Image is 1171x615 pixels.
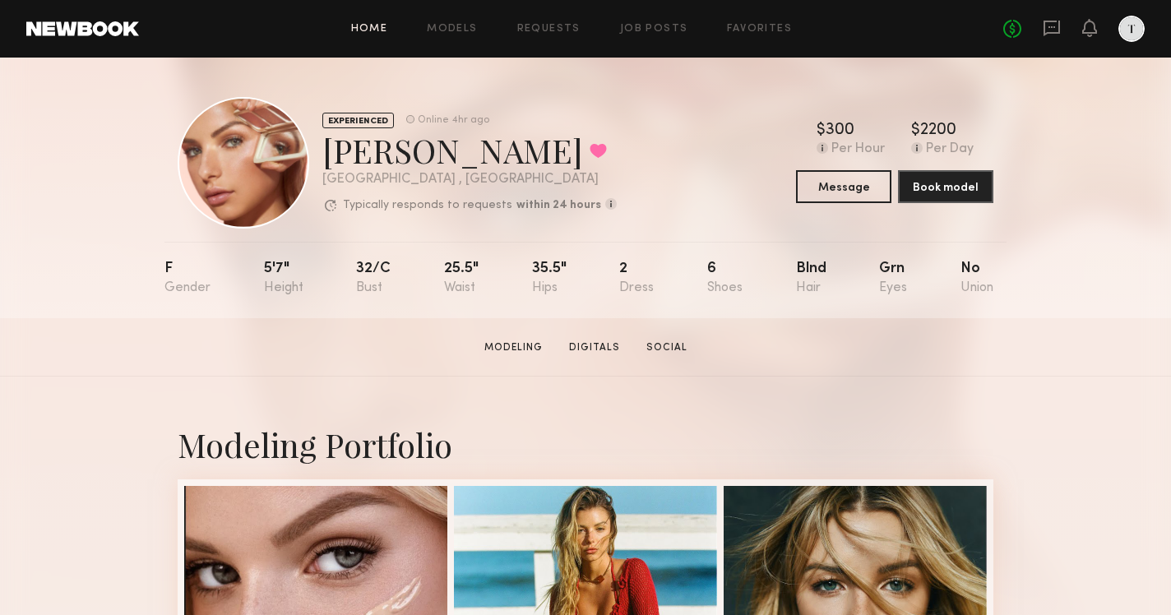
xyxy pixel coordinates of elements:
div: 5'7" [264,261,303,295]
div: 32/c [356,261,391,295]
div: Grn [879,261,907,295]
div: Per Hour [831,142,885,157]
div: 2 [619,261,654,295]
div: 25.5" [444,261,479,295]
div: [PERSON_NAME] [322,128,617,172]
div: $ [817,123,826,139]
a: Requests [517,24,581,35]
div: Online 4hr ago [418,115,489,126]
p: Typically responds to requests [343,200,512,211]
div: 300 [826,123,854,139]
div: 6 [707,261,743,295]
div: No [960,261,993,295]
div: 35.5" [532,261,567,295]
a: Home [351,24,388,35]
a: Digitals [562,340,627,355]
div: 2200 [920,123,956,139]
div: EXPERIENCED [322,113,394,128]
a: Favorites [727,24,792,35]
div: Blnd [796,261,826,295]
b: within 24 hours [516,200,601,211]
a: Modeling [478,340,549,355]
button: Book model [898,170,993,203]
div: Per Day [926,142,974,157]
button: Message [796,170,891,203]
a: Models [427,24,477,35]
div: F [164,261,211,295]
a: Job Posts [620,24,688,35]
div: $ [911,123,920,139]
a: Social [640,340,694,355]
div: Modeling Portfolio [178,423,993,466]
div: [GEOGRAPHIC_DATA] , [GEOGRAPHIC_DATA] [322,173,617,187]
